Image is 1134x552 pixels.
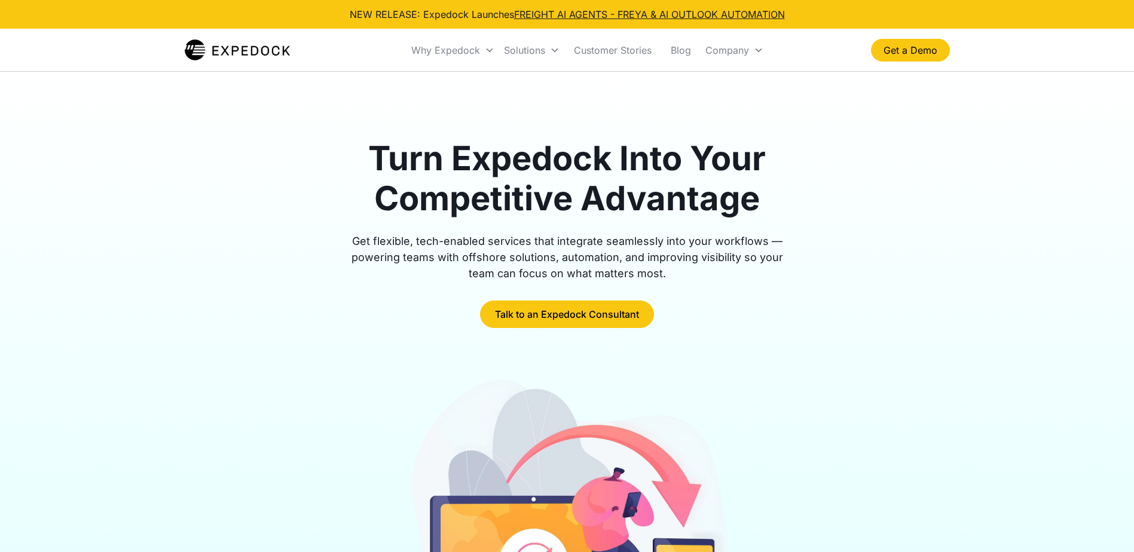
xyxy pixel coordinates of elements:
div: Company [701,30,768,70]
img: Expedock Logo [185,38,291,62]
a: FREIGHT AI AGENTS - FREYA & AI OUTLOOK AUTOMATION [514,8,785,20]
a: home [185,38,291,62]
div: Solutions [504,44,545,56]
h1: Turn Expedock Into Your Competitive Advantage [338,139,797,219]
div: Solutions [499,30,564,70]
div: NEW RELEASE: Expedock Launches [350,7,785,22]
iframe: Chat Widget [1074,495,1134,552]
a: Get a Demo [871,39,950,62]
a: Talk to an Expedock Consultant [480,300,654,328]
div: Why Expedock [406,30,499,70]
div: Company [705,44,749,56]
div: Get flexible, tech-enabled services that integrate seamlessly into your workflows — powering team... [338,233,797,281]
a: Customer Stories [564,30,661,70]
a: Blog [661,30,701,70]
div: Why Expedock [411,44,480,56]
